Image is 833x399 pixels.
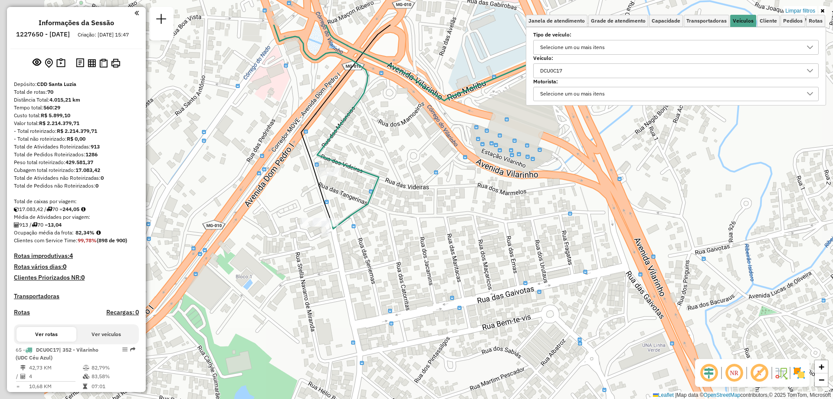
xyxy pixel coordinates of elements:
[16,30,70,38] h6: 1227650 - [DATE]
[783,18,803,23] span: Pedidos
[699,363,719,383] span: Ocultar deslocamento
[14,274,139,281] h4: Clientes Priorizados NR:
[83,384,87,389] i: Tempo total em rota
[14,135,139,143] div: - Total não roteirizado:
[16,372,20,381] td: /
[653,392,674,398] a: Leaflet
[14,182,139,190] div: Total de Pedidos não Roteirizados:
[75,167,100,173] strong: 17.083,42
[78,237,97,244] strong: 99,78%
[130,347,135,352] em: Rota exportada
[760,18,777,23] span: Cliente
[47,89,53,95] strong: 70
[39,19,114,27] h4: Informações da Sessão
[46,207,52,212] i: Total de rotas
[819,361,824,372] span: +
[14,96,139,104] div: Distância Total:
[14,151,139,158] div: Total de Pedidos Roteirizados:
[32,222,37,228] i: Total de rotas
[651,392,833,399] div: Map data © contributors,© 2025 TomTom, Microsoft
[809,18,823,23] span: Rotas
[63,263,66,270] strong: 0
[62,206,79,212] strong: 244,05
[652,18,680,23] span: Capacidade
[83,374,89,379] i: % de utilização da cubagem
[85,151,98,158] strong: 1286
[14,221,139,229] div: 913 / 70 =
[29,363,82,372] td: 42,73 KM
[14,88,139,96] div: Total de rotas:
[14,166,139,174] div: Cubagem total roteirizado:
[91,372,135,381] td: 83,58%
[14,263,139,270] h4: Rotas vários dias:
[14,198,139,205] div: Total de caixas por viagem:
[792,366,806,380] img: Exibir/Ocultar setores
[675,392,676,398] span: |
[528,18,585,23] span: Janela de atendimento
[43,104,60,111] strong: 560:29
[537,87,608,101] div: Selecione um ou mais itens
[14,213,139,221] div: Média de Atividades por viagem:
[101,175,104,181] strong: 0
[14,80,139,88] div: Depósito:
[55,56,67,70] button: Painel de Sugestão
[724,363,744,383] span: Ocultar NR
[14,309,30,316] a: Rotas
[16,382,20,391] td: =
[69,252,73,260] strong: 4
[14,112,139,119] div: Custo total:
[537,40,608,54] div: Selecione um ou mais itens
[774,366,788,380] img: Fluxo de ruas
[43,56,55,70] button: Centralizar mapa no depósito ou ponto de apoio
[36,346,59,353] span: DCU0C17
[591,18,646,23] span: Grade de atendimento
[91,382,135,391] td: 07:01
[95,182,98,189] strong: 0
[14,158,139,166] div: Peso total roteirizado:
[686,18,727,23] span: Transportadoras
[819,6,826,16] a: Ocultar filtros
[91,143,100,150] strong: 913
[533,54,819,62] label: Veículo:
[14,237,78,244] span: Clientes com Service Time:
[74,56,86,70] button: Logs desbloquear sessão
[749,363,770,383] span: Exibir rótulo
[14,205,139,213] div: 17.083,42 / 70 =
[31,56,43,70] button: Exibir sessão original
[819,374,824,385] span: −
[83,365,89,370] i: % de utilização do peso
[106,309,139,316] h4: Recargas: 0
[109,57,122,69] button: Imprimir Rotas
[76,327,136,342] button: Ver veículos
[48,221,62,228] strong: 13,04
[97,237,127,244] strong: (898 de 900)
[14,207,19,212] i: Cubagem total roteirizado
[96,230,101,235] em: Média calculada utilizando a maior ocupação (%Peso ou %Cubagem) de cada rota da sessão. Rotas cro...
[98,57,109,69] button: Visualizar Romaneio
[49,96,80,103] strong: 4.015,21 km
[533,31,819,39] label: Tipo de veículo:
[704,392,741,398] a: OpenStreetMap
[81,207,85,212] i: Meta Caixas/viagem: 203,60 Diferença: 40,45
[16,327,76,342] button: Ver rotas
[14,119,139,127] div: Valor total:
[134,8,139,18] a: Clique aqui para minimizar o painel
[66,159,93,165] strong: 429.581,37
[815,373,828,386] a: Zoom out
[81,274,85,281] strong: 0
[14,104,139,112] div: Tempo total:
[533,78,819,86] label: Motorista:
[14,174,139,182] div: Total de Atividades não Roteirizadas:
[784,6,817,16] a: Limpar filtros
[14,293,139,300] h4: Transportadoras
[815,360,828,373] a: Zoom in
[29,382,82,391] td: 10,68 KM
[733,18,754,23] span: Veículos
[14,222,19,228] i: Total de Atividades
[153,10,170,30] a: Nova sessão e pesquisa
[14,229,74,236] span: Ocupação média da frota:
[67,135,85,142] strong: R$ 0,00
[122,347,128,352] em: Opções
[29,372,82,381] td: 4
